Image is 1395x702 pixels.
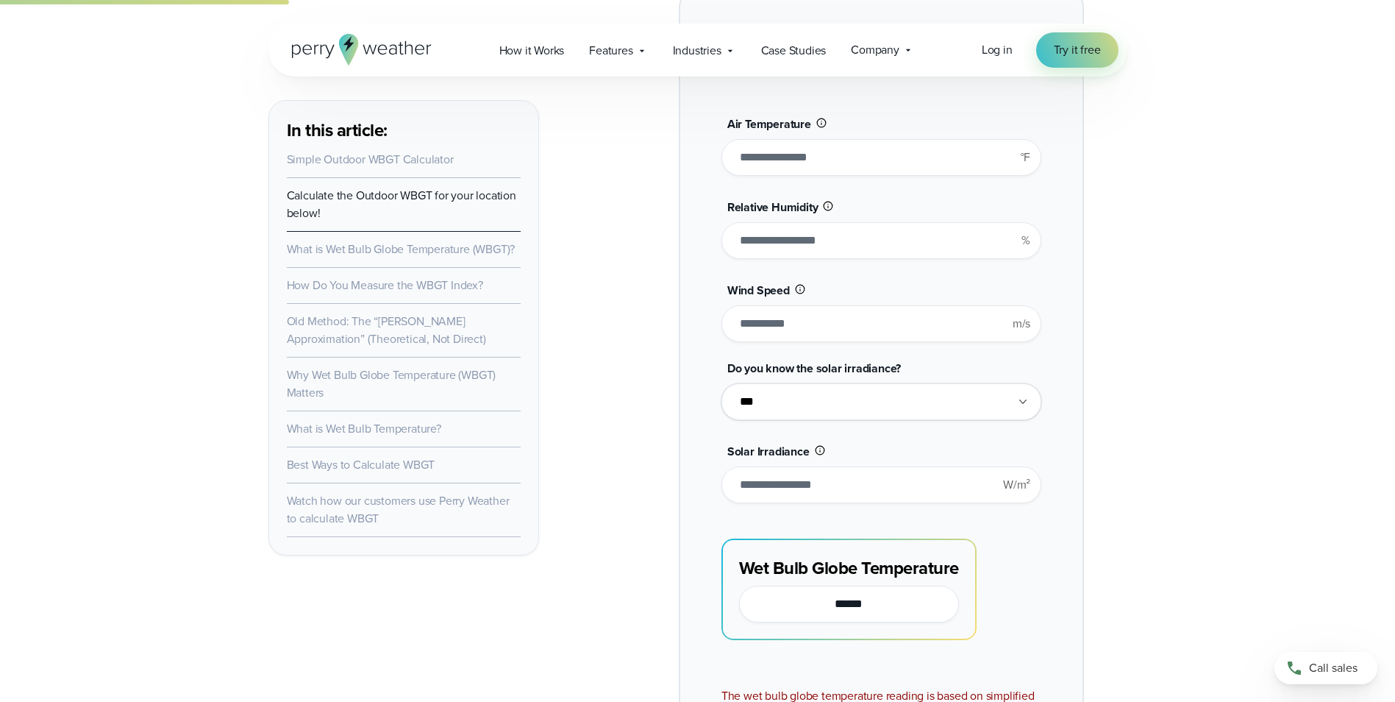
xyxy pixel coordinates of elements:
span: Air Temperature [727,116,811,132]
span: Solar Irradiance [727,443,810,460]
a: What is Wet Bulb Globe Temperature (WBGT)? [287,241,515,258]
h3: In this article: [287,118,521,142]
span: Wind Speed [727,282,790,299]
a: Call sales [1274,652,1377,684]
span: Do you know the solar irradiance? [727,360,901,377]
a: Case Studies [749,35,839,65]
span: Call sales [1309,659,1357,677]
a: Watch how our customers use Perry Weather to calculate WBGT [287,492,510,527]
span: Industries [673,42,721,60]
span: How it Works [499,42,565,60]
span: Features [589,42,632,60]
a: Try it free [1036,32,1119,68]
span: Case Studies [761,42,827,60]
span: Relative Humidity [727,199,818,216]
a: Calculate the Outdoor WBGT for your location below! [287,187,516,221]
span: Try it free [1054,41,1101,59]
a: Why Wet Bulb Globe Temperature (WBGT) Matters [287,366,496,401]
a: Simple Outdoor WBGT Calculator [287,151,454,168]
a: Old Method: The “[PERSON_NAME] Approximation” (Theoretical, Not Direct) [287,313,486,347]
a: How it Works [487,35,577,65]
span: Log in [982,41,1013,58]
span: Company [851,41,899,59]
a: Log in [982,41,1013,59]
a: How Do You Measure the WBGT Index? [287,277,483,294]
a: What is Wet Bulb Temperature? [287,420,441,437]
a: Best Ways to Calculate WBGT [287,456,435,473]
